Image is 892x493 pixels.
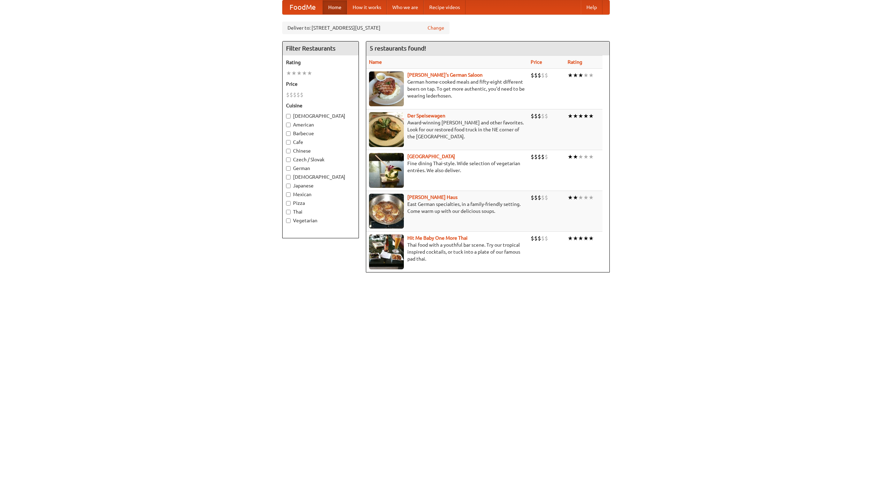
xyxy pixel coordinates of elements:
img: satay.jpg [369,153,404,188]
input: Czech / Slovak [286,157,291,162]
input: German [286,166,291,171]
input: [DEMOGRAPHIC_DATA] [286,175,291,179]
a: Home [323,0,347,14]
label: German [286,165,355,172]
a: [PERSON_NAME]'s German Saloon [407,72,483,78]
input: Thai [286,210,291,214]
label: American [286,121,355,128]
li: ★ [568,194,573,201]
li: $ [538,194,541,201]
p: German home-cooked meals and fifty-eight different beers on tap. To get more authentic, you'd nee... [369,78,525,99]
li: $ [541,153,545,161]
p: East German specialties, in a family-friendly setting. Come warm up with our delicious soups. [369,201,525,215]
li: $ [293,91,297,99]
li: ★ [291,69,297,77]
img: babythai.jpg [369,234,404,269]
a: Hit Me Baby One More Thai [407,235,468,241]
li: $ [534,153,538,161]
li: $ [538,153,541,161]
input: American [286,123,291,127]
li: $ [531,112,534,120]
ng-pluralize: 5 restaurants found! [370,45,426,52]
li: ★ [573,153,578,161]
label: Mexican [286,191,355,198]
li: ★ [578,71,583,79]
p: Award-winning [PERSON_NAME] and other favorites. Look for our restored food truck in the NE corne... [369,119,525,140]
li: ★ [578,234,583,242]
a: Name [369,59,382,65]
li: ★ [307,69,312,77]
li: $ [541,194,545,201]
li: ★ [573,194,578,201]
h4: Filter Restaurants [283,41,359,55]
label: Cafe [286,139,355,146]
li: $ [545,112,548,120]
label: [DEMOGRAPHIC_DATA] [286,174,355,180]
li: $ [545,71,548,79]
a: FoodMe [283,0,323,14]
a: Change [428,24,444,31]
input: Cafe [286,140,291,145]
li: $ [538,112,541,120]
li: ★ [568,112,573,120]
li: $ [541,234,545,242]
li: ★ [583,194,589,201]
input: [DEMOGRAPHIC_DATA] [286,114,291,118]
li: ★ [568,71,573,79]
a: Recipe videos [424,0,466,14]
p: Thai food with a youthful bar scene. Try our tropical inspired cocktails, or tuck into a plate of... [369,241,525,262]
li: ★ [578,153,583,161]
li: $ [538,234,541,242]
li: $ [531,153,534,161]
label: Czech / Slovak [286,156,355,163]
li: $ [290,91,293,99]
label: Barbecue [286,130,355,137]
li: ★ [302,69,307,77]
li: $ [531,71,534,79]
p: Fine dining Thai-style. Wide selection of vegetarian entrées. We also deliver. [369,160,525,174]
input: Japanese [286,184,291,188]
input: Chinese [286,149,291,153]
a: Help [581,0,602,14]
li: ★ [573,112,578,120]
li: ★ [286,69,291,77]
img: kohlhaus.jpg [369,194,404,229]
li: ★ [568,234,573,242]
li: ★ [297,69,302,77]
li: $ [538,71,541,79]
li: ★ [578,112,583,120]
li: $ [297,91,300,99]
img: speisewagen.jpg [369,112,404,147]
b: [PERSON_NAME] Haus [407,194,457,200]
img: esthers.jpg [369,71,404,106]
li: $ [534,71,538,79]
h5: Cuisine [286,102,355,109]
a: Der Speisewagen [407,113,445,118]
li: ★ [589,153,594,161]
li: $ [545,234,548,242]
li: $ [531,234,534,242]
li: ★ [589,234,594,242]
li: ★ [589,112,594,120]
label: Chinese [286,147,355,154]
li: ★ [568,153,573,161]
li: ★ [583,234,589,242]
li: $ [286,91,290,99]
a: [GEOGRAPHIC_DATA] [407,154,455,159]
div: Deliver to: [STREET_ADDRESS][US_STATE] [282,22,449,34]
input: Barbecue [286,131,291,136]
li: ★ [578,194,583,201]
a: How it works [347,0,387,14]
li: $ [545,153,548,161]
h5: Rating [286,59,355,66]
li: $ [541,71,545,79]
a: Rating [568,59,582,65]
li: $ [545,194,548,201]
a: Price [531,59,542,65]
li: $ [531,194,534,201]
li: $ [534,234,538,242]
